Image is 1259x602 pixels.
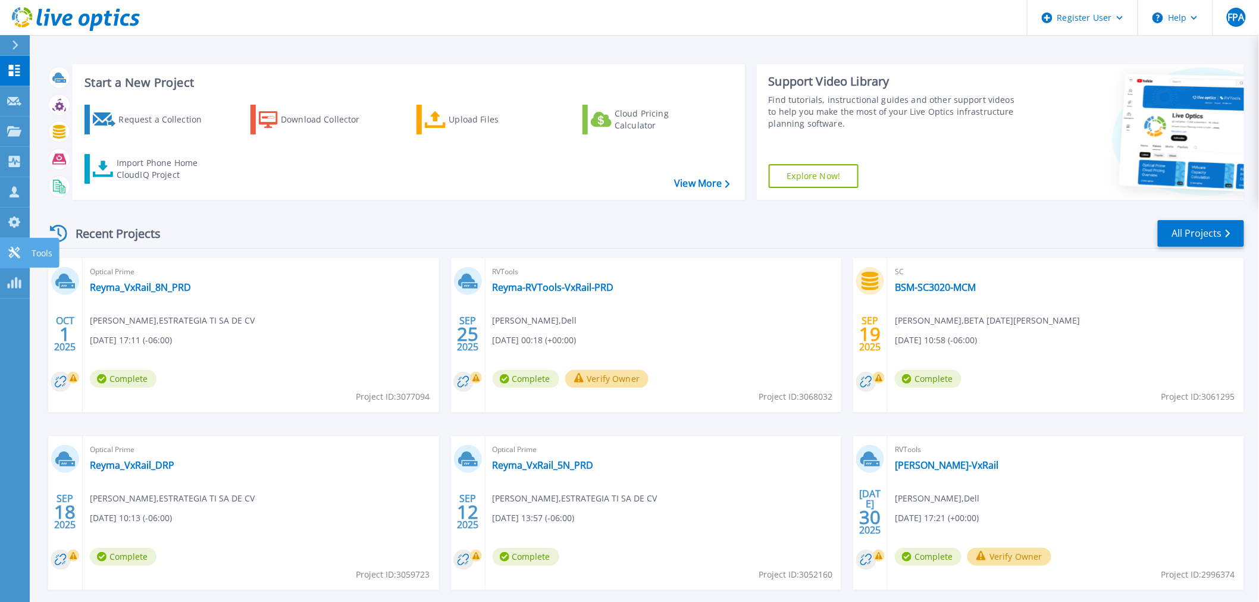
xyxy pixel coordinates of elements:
a: Download Collector [250,105,383,134]
span: [DATE] 10:13 (-06:00) [90,512,172,525]
div: Request a Collection [118,108,214,131]
div: SEP 2025 [859,312,882,356]
span: SC [895,265,1237,278]
a: View More [674,178,729,189]
span: [PERSON_NAME] , Dell [493,314,577,327]
span: Project ID: 2996374 [1161,568,1235,581]
span: Complete [90,370,156,388]
span: RVTools [895,443,1237,456]
span: [DATE] 17:21 (+00:00) [895,512,979,525]
div: SEP 2025 [54,490,76,534]
span: Optical Prime [493,443,835,456]
div: SEP 2025 [456,490,479,534]
span: RVTools [493,265,835,278]
span: Complete [493,370,559,388]
div: Upload Files [449,108,544,131]
span: [PERSON_NAME] , Dell [895,492,979,505]
button: Verify Owner [565,370,649,388]
span: Optical Prime [90,443,432,456]
span: 18 [54,507,76,517]
span: Project ID: 3059723 [356,568,430,581]
a: [PERSON_NAME]-VxRail [895,459,998,471]
span: [DATE] 13:57 (-06:00) [493,512,575,525]
h3: Start a New Project [84,76,729,89]
span: Complete [895,370,962,388]
a: Upload Files [416,105,549,134]
a: All Projects [1158,220,1244,247]
a: Reyma-RVTools-VxRail-PRD [493,281,614,293]
div: Download Collector [281,108,376,131]
span: [PERSON_NAME] , ESTRATEGIA TI SA DE CV [90,314,255,327]
span: [DATE] 17:11 (-06:00) [90,334,172,347]
span: Optical Prime [90,265,432,278]
span: 12 [457,507,478,517]
span: 30 [860,512,881,522]
span: 1 [59,329,70,339]
button: Verify Owner [967,548,1051,566]
span: Complete [90,548,156,566]
div: Find tutorials, instructional guides and other support videos to help you make the most of your L... [769,94,1019,130]
span: FPA [1227,12,1244,22]
div: SEP 2025 [456,312,479,356]
a: BSM-SC3020-MCM [895,281,976,293]
span: [DATE] 10:58 (-06:00) [895,334,977,347]
a: Cloud Pricing Calculator [582,105,715,134]
span: Project ID: 3061295 [1161,390,1235,403]
div: Import Phone Home CloudIQ Project [117,157,209,181]
span: [PERSON_NAME] , ESTRATEGIA TI SA DE CV [90,492,255,505]
span: [PERSON_NAME] , BETA [DATE][PERSON_NAME] [895,314,1080,327]
a: Reyma_VxRail_5N_PRD [493,459,594,471]
span: Project ID: 3068032 [759,390,832,403]
div: Recent Projects [46,219,177,248]
span: Complete [493,548,559,566]
span: Project ID: 3052160 [759,568,832,581]
span: Complete [895,548,962,566]
span: Project ID: 3077094 [356,390,430,403]
p: Tools [32,238,52,269]
span: 19 [860,329,881,339]
a: Request a Collection [84,105,217,134]
a: Explore Now! [769,164,859,188]
div: [DATE] 2025 [859,490,882,534]
div: OCT 2025 [54,312,76,356]
span: [PERSON_NAME] , ESTRATEGIA TI SA DE CV [493,492,657,505]
span: 25 [457,329,478,339]
a: Reyma_VxRail_8N_PRD [90,281,191,293]
div: Support Video Library [769,74,1019,89]
a: Reyma_VxRail_DRP [90,459,174,471]
span: [DATE] 00:18 (+00:00) [493,334,577,347]
div: Cloud Pricing Calculator [615,108,710,131]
